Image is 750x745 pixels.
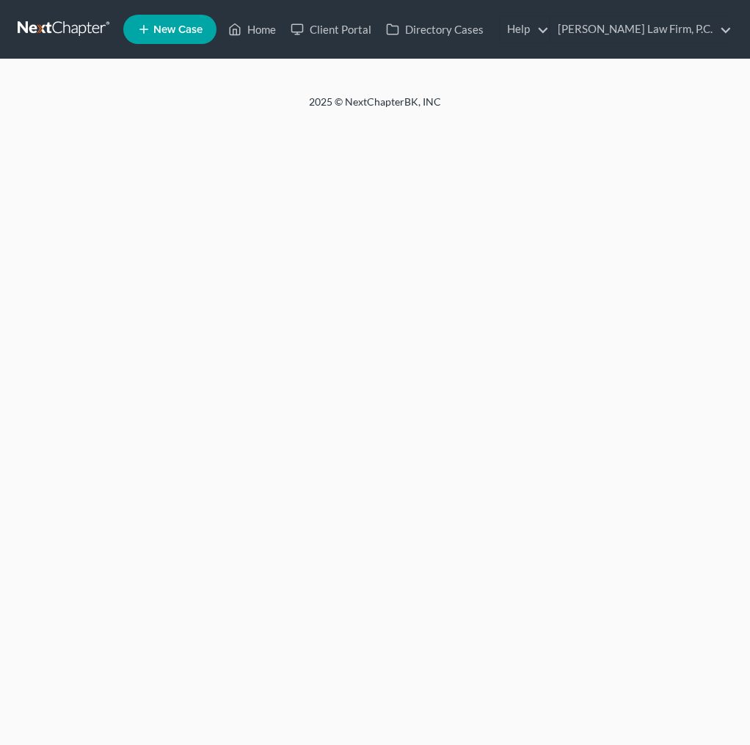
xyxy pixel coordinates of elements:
a: Home [221,16,283,43]
new-legal-case-button: New Case [123,15,216,44]
a: Directory Cases [379,16,491,43]
a: Help [500,16,549,43]
a: Client Portal [283,16,379,43]
div: 2025 © NextChapterBK, INC [23,95,727,121]
a: [PERSON_NAME] Law Firm, P.C. [550,16,732,43]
